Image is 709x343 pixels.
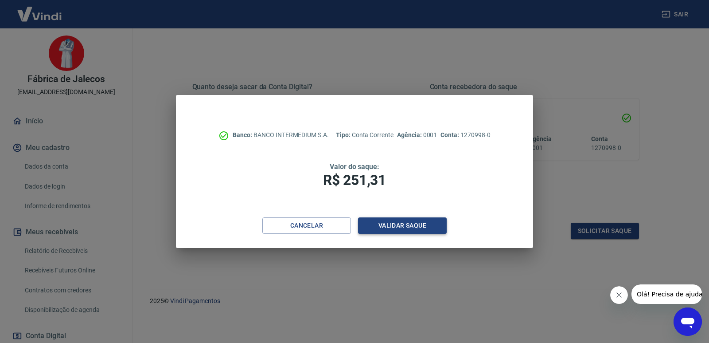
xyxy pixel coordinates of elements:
[631,284,702,304] iframe: Mensagem da empresa
[674,308,702,336] iframe: Botão para abrir a janela de mensagens
[336,130,393,140] p: Conta Corrente
[233,131,253,138] span: Banco:
[336,131,352,138] span: Tipo:
[358,217,447,234] button: Validar saque
[397,130,437,140] p: 0001
[610,286,628,304] iframe: Fechar mensagem
[323,172,386,189] span: R$ 251,31
[262,217,351,234] button: Cancelar
[440,131,460,138] span: Conta:
[440,130,490,140] p: 1270998-0
[233,130,329,140] p: BANCO INTERMEDIUM S.A.
[397,131,423,138] span: Agência:
[330,162,379,171] span: Valor do saque:
[5,6,74,13] span: Olá! Precisa de ajuda?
